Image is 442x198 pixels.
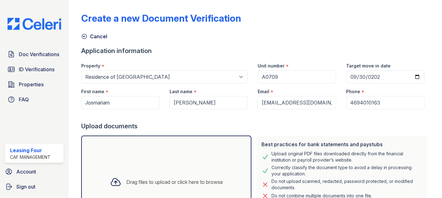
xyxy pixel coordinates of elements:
[5,63,64,76] a: ID Verifications
[261,141,422,148] div: Best practices for bank statements and paystubs
[5,48,64,61] a: Doc Verifications
[81,88,104,95] label: First name
[19,96,29,103] span: FAQ
[346,63,391,69] label: Target move in date
[5,78,64,91] a: Properties
[271,178,422,191] div: Do not upload scanned, redacted, password protected, or modified documents.
[258,88,269,95] label: Email
[271,164,422,177] div: Correctly classify the document type to avoid a delay in processing your application.
[258,63,285,69] label: Unit number
[3,165,66,178] a: Account
[346,88,360,95] label: Phone
[19,66,55,73] span: ID Verifications
[126,178,223,186] div: Drag files to upload or click here to browse
[5,93,64,106] a: FAQ
[19,81,44,88] span: Properties
[10,147,50,154] div: Leasing Four
[81,46,429,55] div: Application information
[170,88,192,95] label: Last name
[10,154,50,160] div: CAF Management
[271,151,422,163] div: Upload original PDF files downloaded directly from the financial institution or payroll provider’...
[19,51,59,58] span: Doc Verifications
[3,18,66,30] img: CE_Logo_Blue-a8612792a0a2168367f1c8372b55b34899dd931a85d93a1a3d3e32e68fde9ad4.png
[81,122,429,131] div: Upload documents
[81,33,107,40] a: Cancel
[16,168,36,175] span: Account
[81,63,100,69] label: Property
[16,183,35,190] span: Sign out
[81,13,241,24] div: Create a new Document Verification
[3,180,66,193] a: Sign out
